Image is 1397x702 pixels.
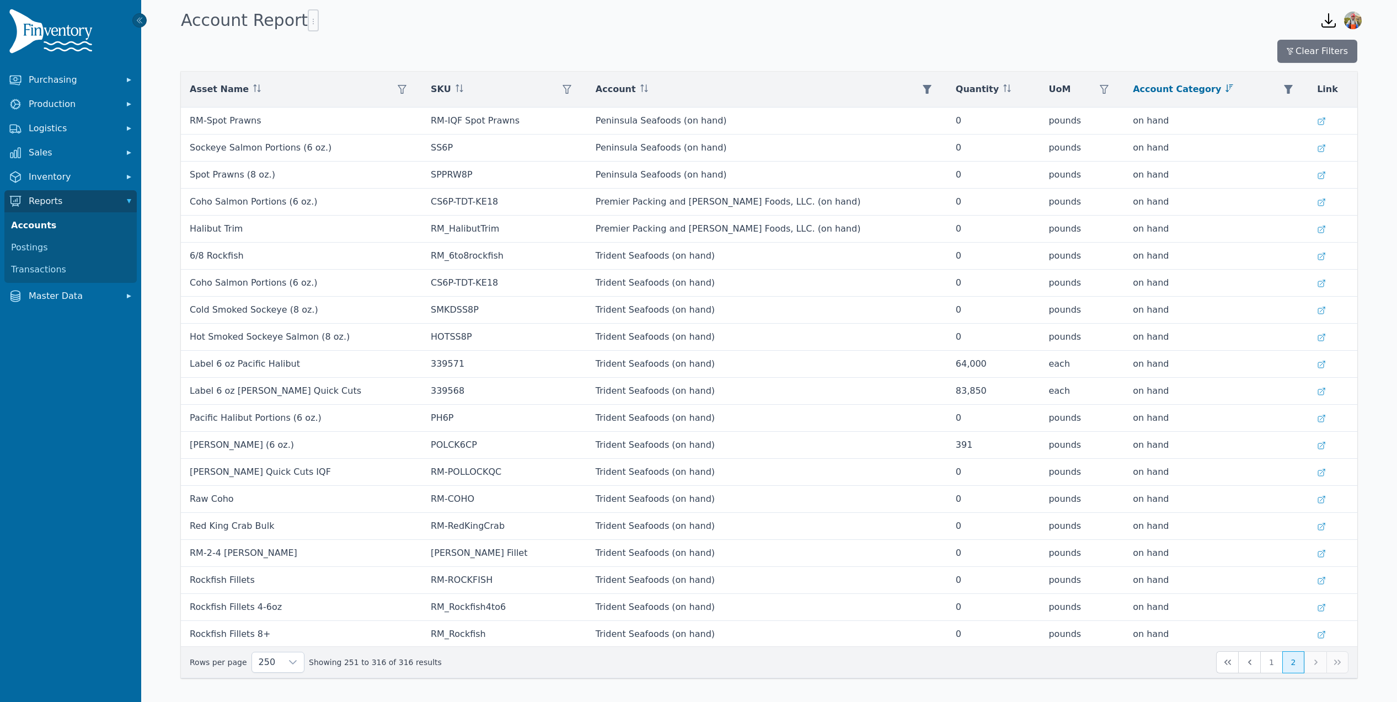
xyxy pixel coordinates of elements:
td: each [1040,351,1124,378]
td: Trident Seafoods (on hand) [587,621,947,648]
td: [PERSON_NAME] Fillet [422,540,587,567]
td: PH6P [422,405,587,432]
td: on hand [1124,594,1308,621]
td: 339571 [422,351,587,378]
td: on hand [1124,378,1308,405]
td: 0 [947,324,1040,351]
td: on hand [1124,189,1308,216]
td: on hand [1124,405,1308,432]
td: RM-RedKingCrab [422,513,587,540]
span: Asset Name [190,83,249,96]
td: pounds [1040,324,1124,351]
span: Inventory [29,170,117,184]
td: 0 [947,162,1040,189]
span: UoM [1048,83,1071,96]
td: SS6P [422,135,587,162]
td: Red King Crab Bulk [181,513,422,540]
td: 64,000 [947,351,1040,378]
span: Reports [29,195,117,208]
td: pounds [1040,108,1124,135]
td: CS6P-TDT-KE18 [422,189,587,216]
td: pounds [1040,243,1124,270]
td: Rockfish Fillets [181,567,422,594]
td: SMKDSS8P [422,297,587,324]
td: pounds [1040,459,1124,486]
td: on hand [1124,540,1308,567]
td: Trident Seafoods (on hand) [587,459,947,486]
td: 0 [947,594,1040,621]
td: Raw Coho [181,486,422,513]
td: Premier Packing and [PERSON_NAME] Foods, LLC. (on hand) [587,216,947,243]
td: Trident Seafoods (on hand) [587,243,947,270]
td: 0 [947,567,1040,594]
td: Trident Seafoods (on hand) [587,513,947,540]
td: Trident Seafoods (on hand) [587,432,947,459]
td: on hand [1124,459,1308,486]
td: on hand [1124,432,1308,459]
td: pounds [1040,567,1124,594]
td: Spot Prawns (8 oz.) [181,162,422,189]
td: 0 [947,243,1040,270]
button: Master Data [4,285,137,307]
span: Account Category [1133,83,1221,96]
td: Trident Seafoods (on hand) [587,324,947,351]
td: pounds [1040,297,1124,324]
td: pounds [1040,162,1124,189]
td: 0 [947,189,1040,216]
td: on hand [1124,324,1308,351]
td: 0 [947,486,1040,513]
td: Trident Seafoods (on hand) [587,351,947,378]
td: 391 [947,432,1040,459]
td: 0 [947,135,1040,162]
button: First Page [1216,651,1238,673]
button: Production [4,93,137,115]
td: pounds [1040,270,1124,297]
td: Rockfish Fillets 4-6oz [181,594,422,621]
span: Production [29,98,117,111]
td: 0 [947,405,1040,432]
td: pounds [1040,189,1124,216]
td: 0 [947,270,1040,297]
span: Rows per page [252,652,282,672]
td: on hand [1124,243,1308,270]
td: pounds [1040,513,1124,540]
td: Trident Seafoods (on hand) [587,270,947,297]
span: Account [596,83,636,96]
td: 0 [947,297,1040,324]
img: Sera Wheeler [1344,12,1362,29]
td: Peninsula Seafoods (on hand) [587,108,947,135]
td: on hand [1124,513,1308,540]
button: Page 2 [1282,651,1304,673]
td: Trident Seafoods (on hand) [587,486,947,513]
a: Accounts [7,215,135,237]
td: Premier Packing and [PERSON_NAME] Foods, LLC. (on hand) [587,189,947,216]
td: on hand [1124,351,1308,378]
td: pounds [1040,540,1124,567]
td: pounds [1040,405,1124,432]
td: pounds [1040,486,1124,513]
td: pounds [1040,135,1124,162]
td: on hand [1124,486,1308,513]
td: Trident Seafoods (on hand) [587,405,947,432]
button: Inventory [4,166,137,188]
td: on hand [1124,162,1308,189]
td: [PERSON_NAME] Quick Cuts IQF [181,459,422,486]
td: Rockfish Fillets 8+ [181,621,422,648]
td: Label 6 oz [PERSON_NAME] Quick Cuts [181,378,422,405]
span: Quantity [956,83,999,96]
button: Sales [4,142,137,164]
td: 0 [947,540,1040,567]
td: 339568 [422,378,587,405]
button: Clear Filters [1277,40,1357,63]
td: Trident Seafoods (on hand) [587,378,947,405]
span: Master Data [29,290,117,303]
td: SPPRW8P [422,162,587,189]
td: Trident Seafoods (on hand) [587,567,947,594]
td: Label 6 oz Pacific Halibut [181,351,422,378]
a: Transactions [7,259,135,281]
td: Sockeye Salmon Portions (6 oz.) [181,135,422,162]
td: Hot Smoked Sockeye Salmon (8 oz.) [181,324,422,351]
td: Peninsula Seafoods (on hand) [587,135,947,162]
td: pounds [1040,432,1124,459]
td: RM_Rockfish4to6 [422,594,587,621]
